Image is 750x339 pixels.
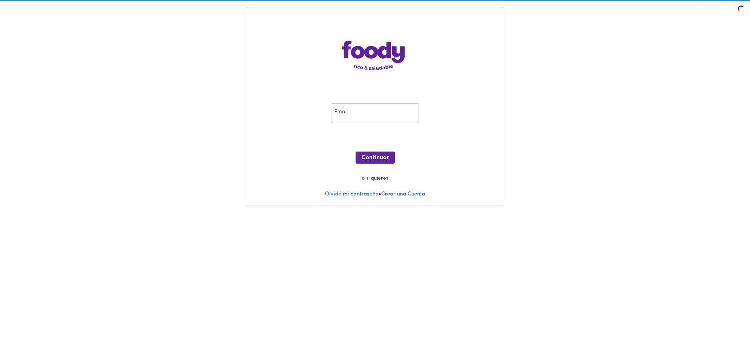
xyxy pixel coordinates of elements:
[325,191,379,197] a: Olvidé mi contraseña
[342,41,408,70] img: logo-main-page.png
[357,176,393,181] span: o si quieres
[381,191,425,197] a: Crear una Cuenta
[361,154,389,161] span: Continuar
[708,297,743,332] iframe: Messagebird Livechat Widget
[245,8,505,205] div: •
[331,103,419,123] input: pepitoperez@gmail.com
[356,152,395,164] button: Continuar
